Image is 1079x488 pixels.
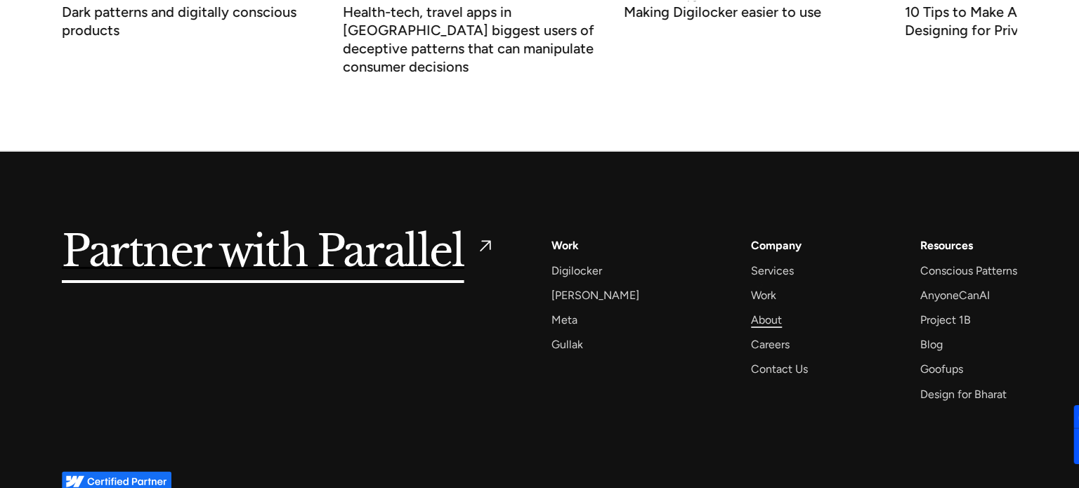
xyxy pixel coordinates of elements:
[62,236,495,268] a: Partner with Parallel
[343,7,596,76] h3: Health-tech, travel apps in [GEOGRAPHIC_DATA] biggest users of deceptive patterns that can manipu...
[624,7,821,21] h3: Making Digilocker easier to use
[551,335,583,354] a: Gullak
[751,286,776,305] a: Work
[920,360,963,378] a: Goofups
[751,236,802,255] a: Company
[551,310,577,329] a: Meta
[751,310,782,329] a: About
[920,335,943,354] a: Blog
[62,236,464,268] h5: Partner with Parallel
[920,261,1017,280] a: Conscious Patterns
[551,261,602,280] a: Digilocker
[551,236,579,255] a: Work
[751,360,808,378] a: Contact Us
[920,236,973,255] div: Resources
[920,286,990,305] a: AnyoneCanAI
[751,261,794,280] a: Services
[62,7,315,39] h3: Dark patterns and digitally conscious products
[751,335,790,354] a: Careers
[920,310,971,329] a: Project 1B
[920,385,1007,404] a: Design for Bharat
[551,286,639,305] a: [PERSON_NAME]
